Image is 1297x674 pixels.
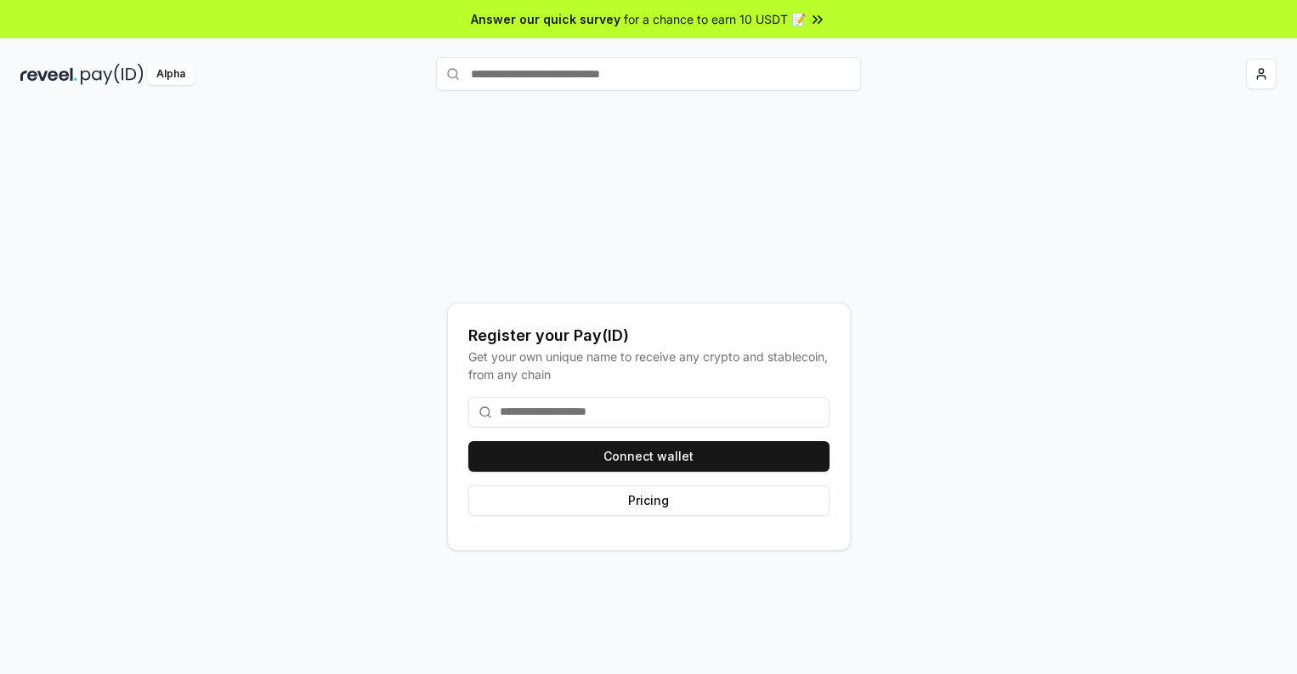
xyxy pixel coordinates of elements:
button: Connect wallet [468,441,830,472]
div: Get your own unique name to receive any crypto and stablecoin, from any chain [468,348,830,383]
img: pay_id [81,64,144,85]
span: for a chance to earn 10 USDT 📝 [624,10,806,28]
button: Pricing [468,485,830,516]
div: Register your Pay(ID) [468,324,830,348]
div: Alpha [147,64,195,85]
span: Answer our quick survey [471,10,620,28]
img: reveel_dark [20,64,77,85]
